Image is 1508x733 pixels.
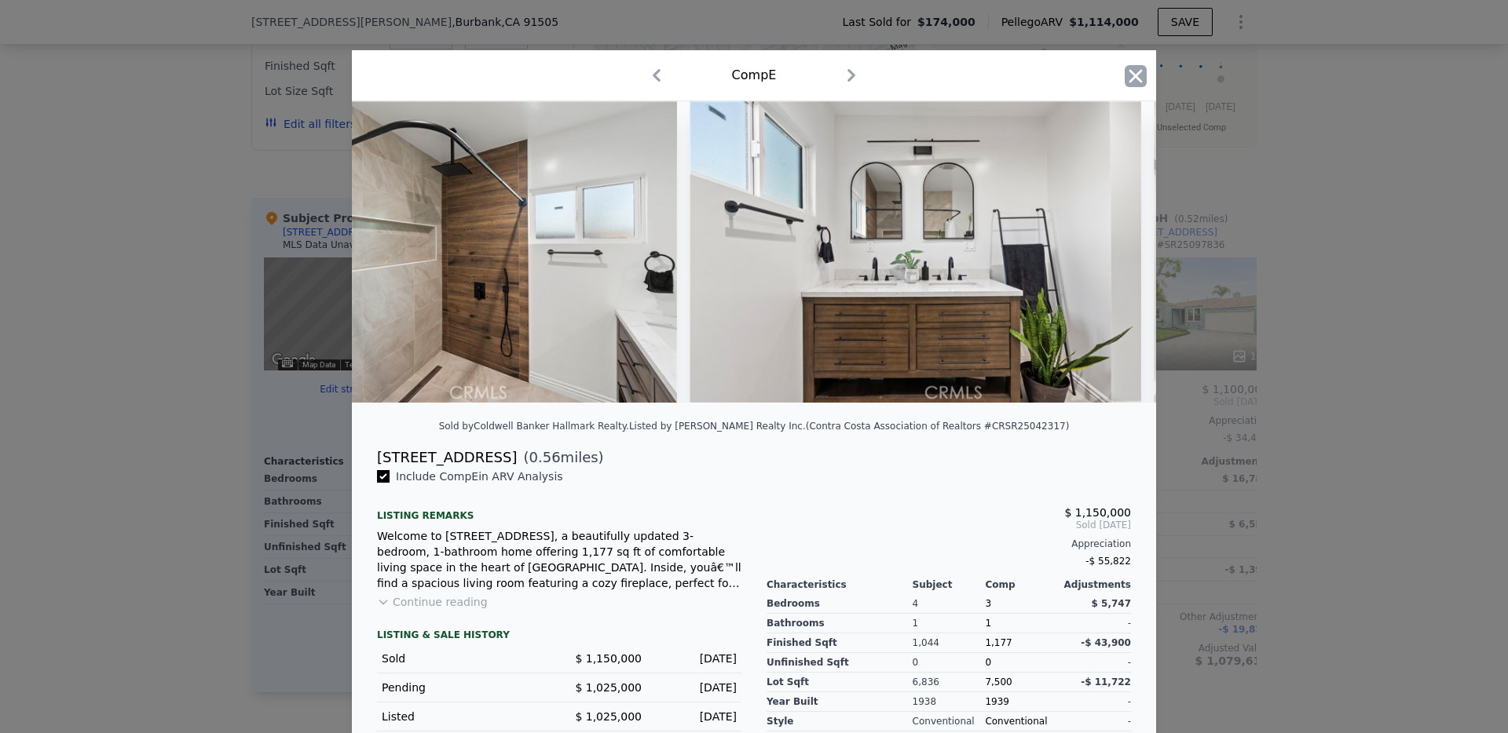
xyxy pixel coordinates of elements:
div: Listed by [PERSON_NAME] Realty Inc. (Contra Costa Association of Realtors #CRSR25042317) [629,421,1069,432]
div: Conventional [985,712,1058,731]
span: $ 1,150,000 [575,652,642,665]
div: - [1058,614,1131,633]
div: Adjustments [1058,578,1131,591]
div: 1 [985,614,1058,633]
div: Appreciation [767,538,1131,550]
img: Property Img [690,101,1142,403]
div: Comp E [732,66,777,85]
div: - [1058,712,1131,731]
div: Style [767,712,913,731]
div: Conventional [913,712,986,731]
span: $ 1,025,000 [575,681,642,694]
div: Year Built [767,692,913,712]
div: Unfinished Sqft [767,653,913,673]
div: Characteristics [767,578,913,591]
span: $ 5,747 [1092,598,1131,609]
span: $ 1,150,000 [1064,506,1131,519]
span: Sold [DATE] [767,519,1131,531]
div: Comp [985,578,1058,591]
div: Sold by Coldwell Banker Hallmark Realty . [439,421,629,432]
div: Bedrooms [767,594,913,614]
div: Finished Sqft [767,633,913,653]
div: - [1058,692,1131,712]
span: 0.56 [529,449,561,465]
div: [STREET_ADDRESS] [377,447,517,469]
div: Welcome to [STREET_ADDRESS], a beautifully updated 3-bedroom, 1-bathroom home offering 1,177 sq f... [377,528,741,591]
div: 1939 [985,692,1058,712]
span: $ 1,025,000 [575,710,642,723]
div: Subject [913,578,986,591]
div: Bathrooms [767,614,913,633]
span: -$ 55,822 [1085,556,1131,567]
div: 0 [913,653,986,673]
span: Include Comp E in ARV Analysis [390,470,569,483]
div: LISTING & SALE HISTORY [377,629,741,644]
div: [DATE] [654,651,737,666]
span: 7,500 [985,676,1012,687]
div: [DATE] [654,680,737,695]
div: Sold [382,651,547,666]
div: - [1058,653,1131,673]
span: -$ 11,722 [1081,676,1131,687]
div: 6,836 [913,673,986,692]
div: 1,044 [913,633,986,653]
span: 3 [985,598,991,609]
div: 1938 [913,692,986,712]
div: 1 [913,614,986,633]
span: 1,177 [985,637,1012,648]
div: Lot Sqft [767,673,913,692]
button: Continue reading [377,594,488,610]
div: [DATE] [654,709,737,724]
div: 4 [913,594,986,614]
div: Pending [382,680,547,695]
div: Listed [382,709,547,724]
div: Listing remarks [377,497,741,522]
span: 0 [985,657,991,668]
span: -$ 43,900 [1081,637,1131,648]
img: Property Img [225,101,677,403]
span: ( miles) [517,447,603,469]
